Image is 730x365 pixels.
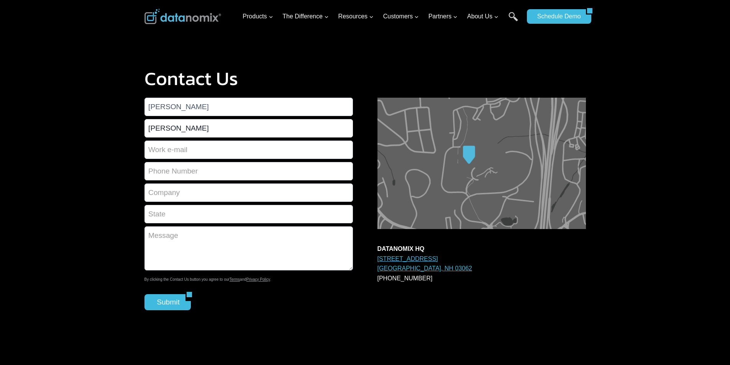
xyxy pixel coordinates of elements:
[144,69,586,88] h1: Contact Us
[428,11,458,21] span: Partners
[144,98,353,310] form: Contact form
[144,9,221,24] img: Datanomix
[240,4,523,29] nav: Primary Navigation
[144,277,353,283] p: By clicking the Contact Us button you agree to our and .
[144,119,353,137] input: Last Name
[230,277,240,282] a: Terms
[243,11,273,21] span: Products
[282,11,329,21] span: The Difference
[383,11,419,21] span: Customers
[144,162,353,180] input: Phone Number
[144,294,186,310] input: Submit
[377,246,425,252] strong: DATANOMIX HQ
[377,244,586,283] p: [PHONE_NUMBER]
[509,12,518,29] a: Search
[467,11,499,21] span: About Us
[338,11,374,21] span: Resources
[144,141,353,159] input: Work e-mail
[144,98,353,116] input: First Name
[377,255,472,272] a: [STREET_ADDRESS][GEOGRAPHIC_DATA], NH 03062
[144,183,353,202] input: Company
[246,277,270,282] a: Privacy Policy
[144,205,353,223] input: State
[527,9,586,24] a: Schedule Demo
